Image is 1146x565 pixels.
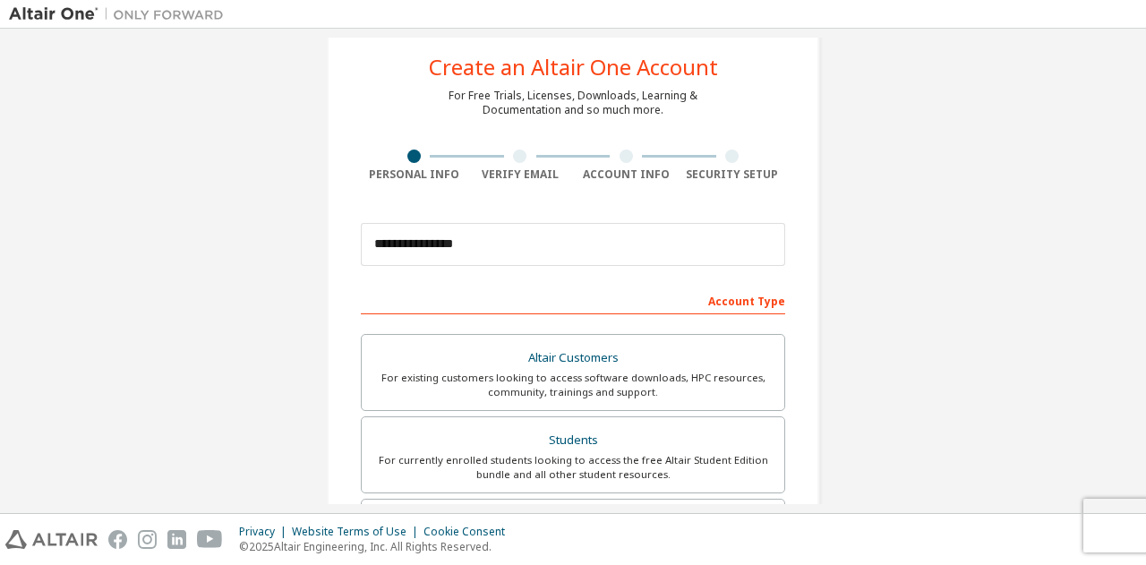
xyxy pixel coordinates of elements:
[467,167,574,182] div: Verify Email
[239,539,516,554] p: © 2025 Altair Engineering, Inc. All Rights Reserved.
[5,530,98,549] img: altair_logo.svg
[239,525,292,539] div: Privacy
[372,428,774,453] div: Students
[372,371,774,399] div: For existing customers looking to access software downloads, HPC resources, community, trainings ...
[292,525,423,539] div: Website Terms of Use
[108,530,127,549] img: facebook.svg
[449,89,697,117] div: For Free Trials, Licenses, Downloads, Learning & Documentation and so much more.
[573,167,680,182] div: Account Info
[167,530,186,549] img: linkedin.svg
[361,167,467,182] div: Personal Info
[372,453,774,482] div: For currently enrolled students looking to access the free Altair Student Edition bundle and all ...
[372,346,774,371] div: Altair Customers
[197,530,223,549] img: youtube.svg
[138,530,157,549] img: instagram.svg
[9,5,233,23] img: Altair One
[423,525,516,539] div: Cookie Consent
[680,167,786,182] div: Security Setup
[361,286,785,314] div: Account Type
[429,56,718,78] div: Create an Altair One Account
